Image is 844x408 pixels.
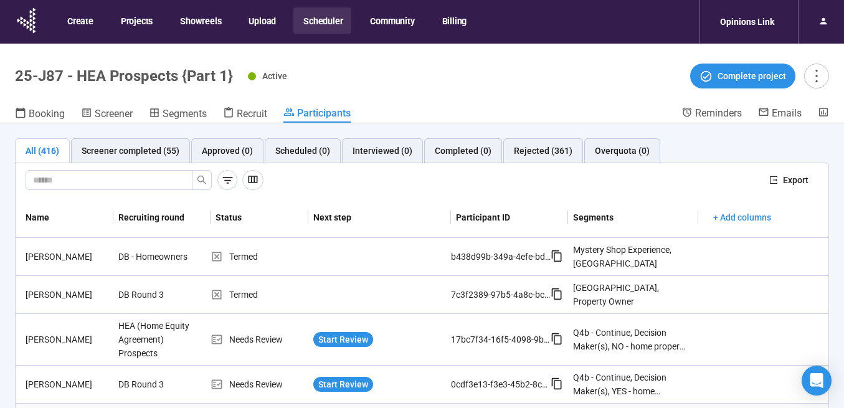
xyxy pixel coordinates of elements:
[451,333,551,346] div: 17bc7f34-16f5-4098-9b2d-fd409b729da0
[718,69,786,83] span: Complete project
[514,144,572,158] div: Rejected (361)
[297,107,351,119] span: Participants
[713,10,782,34] div: Opinions Link
[690,64,795,88] button: Complete project
[95,108,133,120] span: Screener
[808,67,825,84] span: more
[308,197,452,238] th: Next step
[26,144,59,158] div: All (416)
[573,371,688,398] div: Q4b - Continue, Decision Maker(s), YES - home property an investment property, [DEMOGRAPHIC_DATA]...
[451,288,551,301] div: 7c3f2389-97b5-4a8c-bcf4-a858144a2f1f
[568,197,698,238] th: Segments
[758,107,802,121] a: Emails
[15,107,65,123] a: Booking
[432,7,476,34] button: Billing
[202,144,253,158] div: Approved (0)
[783,173,808,187] span: Export
[21,377,113,391] div: [PERSON_NAME]
[318,333,368,346] span: Start Review
[21,250,113,263] div: [PERSON_NAME]
[81,107,133,123] a: Screener
[237,108,267,120] span: Recruit
[283,107,351,123] a: Participants
[111,7,161,34] button: Projects
[211,250,308,263] div: Termed
[113,245,207,268] div: DB - Homeowners
[804,64,829,88] button: more
[21,333,113,346] div: [PERSON_NAME]
[759,170,818,190] button: exportExport
[713,211,771,224] span: + Add columns
[192,170,212,190] button: search
[211,197,308,238] th: Status
[595,144,650,158] div: Overquota (0)
[163,108,207,120] span: Segments
[223,107,267,123] a: Recruit
[57,7,102,34] button: Create
[275,144,330,158] div: Scheduled (0)
[113,314,207,365] div: HEA (Home Equity Agreement) Prospects
[573,281,688,308] div: [GEOGRAPHIC_DATA], Property Owner
[353,144,412,158] div: Interviewed (0)
[313,377,373,392] button: Start Review
[573,243,688,270] div: Mystery Shop Experience, [GEOGRAPHIC_DATA]
[293,7,351,34] button: Scheduler
[573,326,688,353] div: Q4b - Continue, Decision Maker(s), NO - home property an investment property, [GEOGRAPHIC_DATA], ...
[451,377,551,391] div: 0cdf3e13-f3e3-45b2-8c44-36c4bf488a36
[769,176,778,184] span: export
[211,333,308,346] div: Needs Review
[313,332,373,347] button: Start Review
[318,377,368,391] span: Start Review
[239,7,285,34] button: Upload
[451,197,568,238] th: Participant ID
[113,197,211,238] th: Recruiting round
[113,283,207,306] div: DB Round 3
[703,207,781,227] button: + Add columns
[197,175,207,185] span: search
[262,71,287,81] span: Active
[802,366,832,396] div: Open Intercom Messenger
[772,107,802,119] span: Emails
[435,144,491,158] div: Completed (0)
[16,197,113,238] th: Name
[82,144,179,158] div: Screener completed (55)
[695,107,742,119] span: Reminders
[451,250,551,263] div: b438d99b-349a-4efe-bd99-44ea80ffd2be
[211,377,308,391] div: Needs Review
[113,372,207,396] div: DB Round 3
[211,288,308,301] div: Termed
[21,288,113,301] div: [PERSON_NAME]
[681,107,742,121] a: Reminders
[360,7,423,34] button: Community
[149,107,207,123] a: Segments
[29,108,65,120] span: Booking
[15,67,233,85] h1: 25-J87 - HEA Prospects {Part 1}
[170,7,230,34] button: Showreels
